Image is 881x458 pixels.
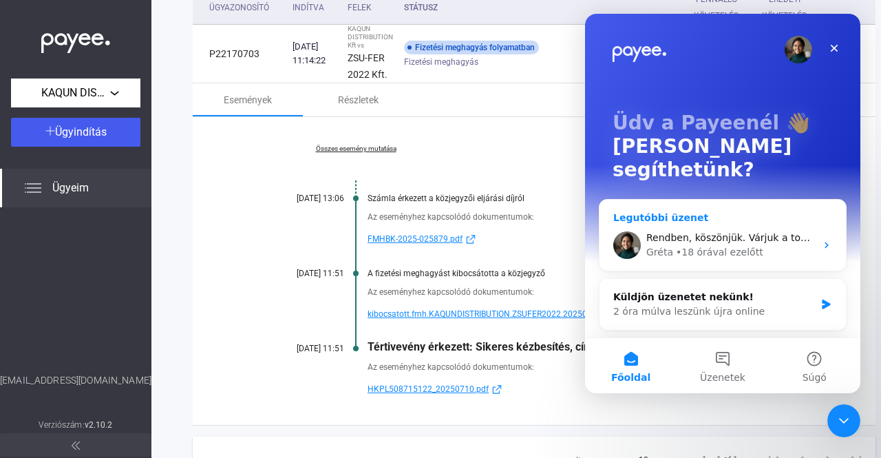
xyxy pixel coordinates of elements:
[404,41,539,54] div: Fizetési meghagyás folyamatban
[368,306,616,322] span: kibocsatott.fmh.KAQUNDISTRIBUTION.ZSUFER2022.20250704.pdf
[585,14,860,393] iframe: Intercom live chat
[45,126,55,136] img: plus-white.svg
[368,360,807,374] div: Az eseményhez kapcsolódó dokumentumok:
[217,359,242,368] span: Súgó
[61,231,88,246] div: Gréta
[404,54,478,70] span: Fizetési meghagyás
[26,359,65,368] span: Főoldal
[41,85,110,101] span: KAQUN DISTRIBUTION Kft
[184,324,275,379] button: Súgó
[368,340,807,353] div: Tértivevény érkezett: Sikeres kézbesítés, címzett átvette
[11,79,140,107] button: KAQUN DISTRIBUTION Kft
[368,231,463,247] span: FMHBK-2025-025879.pdf
[368,381,807,397] a: HKPL508715122_20250710.pdfexternal-link-blue
[368,306,807,322] a: kibocsatott.fmh.KAQUNDISTRIBUTION.ZSUFER2022.20250704.pdfexternal-link-blue
[827,404,860,437] iframe: Intercom live chat
[237,22,262,47] div: Bezárás
[368,194,807,203] div: Számla érkezett a közjegyzői eljárási díjról
[348,25,393,50] div: KAQUN DISTRIBUTION Kft vs
[61,218,310,229] span: Rendben, köszönjük. Várjuk a további tájékoztatást.
[11,118,140,147] button: Ügyindítás
[489,384,505,395] img: external-link-blue
[463,234,479,244] img: external-link-blue
[262,194,344,203] div: [DATE] 13:06
[368,285,807,299] div: Az eseményhez kapcsolódó dokumentumok:
[52,180,89,196] span: Ügyeim
[368,231,807,247] a: FMHBK-2025-025879.pdfexternal-link-blue
[338,92,379,108] div: Részletek
[91,231,178,246] div: • 18 órával ezelőtt
[92,324,183,379] button: Üzenetek
[368,269,807,278] div: A fizetési meghagyást kibocsátotta a közjegyző
[55,125,107,138] span: Ügyindítás
[41,25,110,54] img: white-payee-white-dot.svg
[115,359,160,368] span: Üzenetek
[348,52,388,80] strong: ZSU-FER 2022 Kft.
[85,420,113,430] strong: v2.10.2
[28,291,230,305] div: 2 óra múlva leszünk újra online
[28,276,230,291] div: Küldjön üzenetet nekünk!
[262,269,344,278] div: [DATE] 11:51
[14,264,262,317] div: Küldjön üzenetet nekünk!2 óra múlva leszünk újra online
[262,344,344,353] div: [DATE] 11:51
[224,92,272,108] div: Események
[368,210,807,224] div: Az eseményhez kapcsolódó dokumentumok:
[193,25,287,83] td: P22170703
[72,441,80,450] img: arrow-double-left-grey.svg
[293,40,337,67] div: [DATE] 11:14:22
[262,145,450,153] a: Összes esemény mutatása
[25,180,41,196] img: list.svg
[368,381,489,397] span: HKPL508715122_20250710.pdf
